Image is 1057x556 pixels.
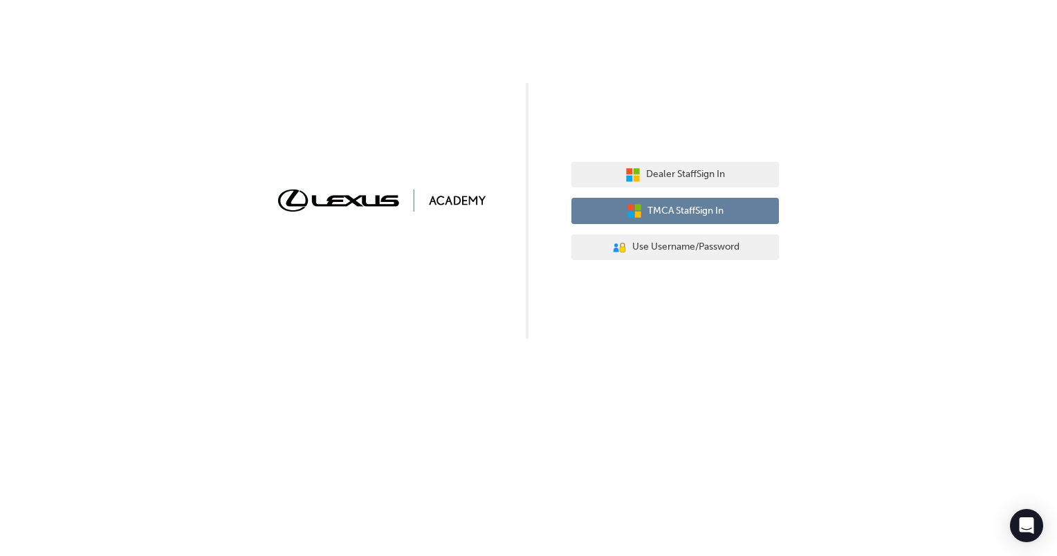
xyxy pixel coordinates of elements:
[571,198,779,224] button: TMCA StaffSign In
[571,162,779,188] button: Dealer StaffSign In
[632,239,739,255] span: Use Username/Password
[571,234,779,261] button: Use Username/Password
[1010,509,1043,542] div: Open Intercom Messenger
[278,189,486,211] img: Trak
[646,167,725,183] span: Dealer Staff Sign In
[647,203,724,219] span: TMCA Staff Sign In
